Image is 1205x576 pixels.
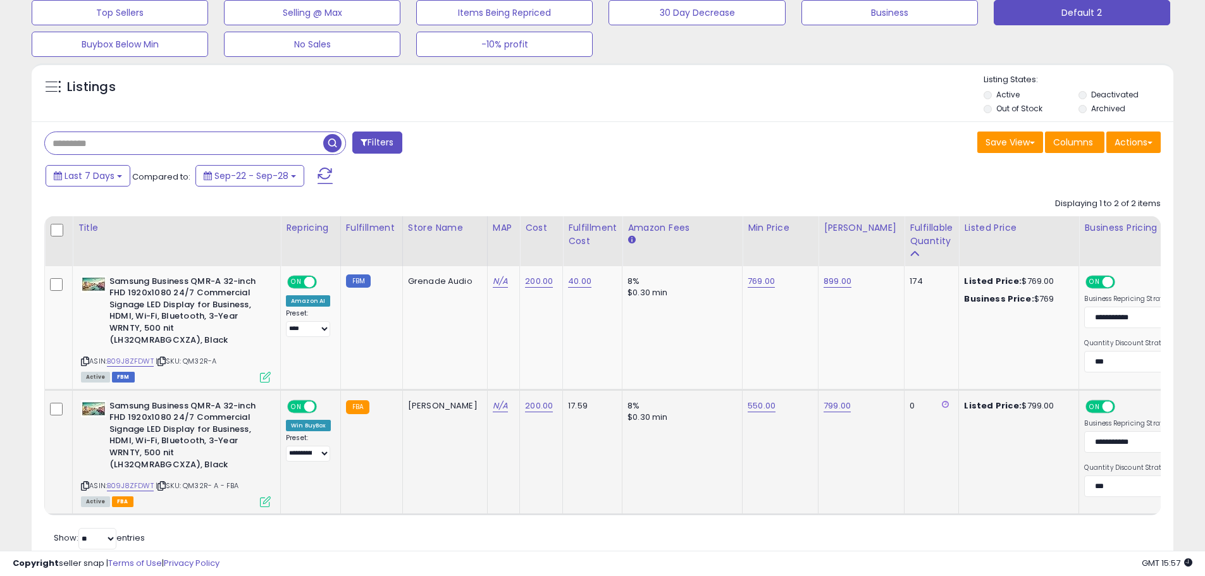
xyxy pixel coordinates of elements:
[996,103,1042,114] label: Out of Stock
[568,275,591,288] a: 40.00
[286,295,330,307] div: Amazon AI
[112,496,133,507] span: FBA
[81,400,106,417] img: 51Hy+4SNM9L._SL40_.jpg
[1055,198,1161,210] div: Displaying 1 to 2 of 2 items
[910,276,949,287] div: 174
[81,276,106,293] img: 51Hy+4SNM9L._SL40_.jpg
[13,557,59,569] strong: Copyright
[1091,103,1125,114] label: Archived
[81,276,271,381] div: ASIN:
[568,400,612,412] div: 17.59
[32,32,208,57] button: Buybox Below Min
[346,221,397,235] div: Fulfillment
[1084,339,1176,348] label: Quantity Discount Strategy:
[824,275,851,288] a: 899.00
[964,400,1022,412] b: Listed Price:
[286,420,331,431] div: Win BuyBox
[1106,132,1161,153] button: Actions
[408,276,478,287] div: Grenade Audio
[748,400,776,412] a: 550.00
[224,32,400,57] button: No Sales
[78,221,275,235] div: Title
[568,221,617,248] div: Fulfillment Cost
[156,356,216,366] span: | SKU: QM32R-A
[493,400,508,412] a: N/A
[964,400,1069,412] div: $799.00
[627,400,732,412] div: 8%
[107,481,154,491] a: B09J8ZFDWT
[525,400,553,412] a: 200.00
[65,169,114,182] span: Last 7 Days
[627,287,732,298] div: $0.30 min
[109,400,263,474] b: Samsung Business QMR-A 32-inch FHD 1920x1080 24/7 Commercial Signage LED Display for Business, HD...
[1113,276,1134,287] span: OFF
[346,274,371,288] small: FBM
[81,496,110,507] span: All listings currently available for purchase on Amazon
[352,132,402,154] button: Filters
[1091,89,1139,100] label: Deactivated
[214,169,288,182] span: Sep-22 - Sep-28
[288,401,304,412] span: ON
[964,275,1022,287] b: Listed Price:
[627,235,635,246] small: Amazon Fees.
[1087,401,1103,412] span: ON
[964,293,1069,305] div: $769
[286,309,331,338] div: Preset:
[910,221,953,248] div: Fulfillable Quantity
[112,372,135,383] span: FBM
[109,276,263,349] b: Samsung Business QMR-A 32-inch FHD 1920x1080 24/7 Commercial Signage LED Display for Business, HD...
[996,89,1020,100] label: Active
[315,401,335,412] span: OFF
[984,74,1173,86] p: Listing States:
[824,221,899,235] div: [PERSON_NAME]
[627,221,737,235] div: Amazon Fees
[748,275,775,288] a: 769.00
[132,171,190,183] span: Compared to:
[195,165,304,187] button: Sep-22 - Sep-28
[1045,132,1104,153] button: Columns
[824,400,851,412] a: 799.00
[1142,557,1192,569] span: 2025-10-6 15:57 GMT
[164,557,219,569] a: Privacy Policy
[346,400,369,414] small: FBA
[1084,463,1176,472] label: Quantity Discount Strategy:
[493,221,514,235] div: MAP
[408,221,482,235] div: Store Name
[748,221,813,235] div: Min Price
[964,276,1069,287] div: $769.00
[81,372,110,383] span: All listings currently available for purchase on Amazon
[315,276,335,287] span: OFF
[54,532,145,544] span: Show: entries
[964,221,1073,235] div: Listed Price
[286,221,335,235] div: Repricing
[13,558,219,570] div: seller snap | |
[1053,136,1093,149] span: Columns
[107,356,154,367] a: B09J8ZFDWT
[108,557,162,569] a: Terms of Use
[627,276,732,287] div: 8%
[1087,276,1103,287] span: ON
[525,221,557,235] div: Cost
[910,400,949,412] div: 0
[1084,419,1176,428] label: Business Repricing Strategy:
[156,481,239,491] span: | SKU: QM32R- A - FBA
[627,412,732,423] div: $0.30 min
[525,275,553,288] a: 200.00
[416,32,593,57] button: -10% profit
[1084,295,1176,303] label: Business Repricing Strategy:
[977,132,1043,153] button: Save View
[67,78,116,96] h5: Listings
[46,165,130,187] button: Last 7 Days
[81,400,271,506] div: ASIN:
[964,293,1034,305] b: Business Price:
[408,400,478,412] div: [PERSON_NAME]
[286,434,331,462] div: Preset:
[1113,401,1134,412] span: OFF
[493,275,508,288] a: N/A
[288,276,304,287] span: ON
